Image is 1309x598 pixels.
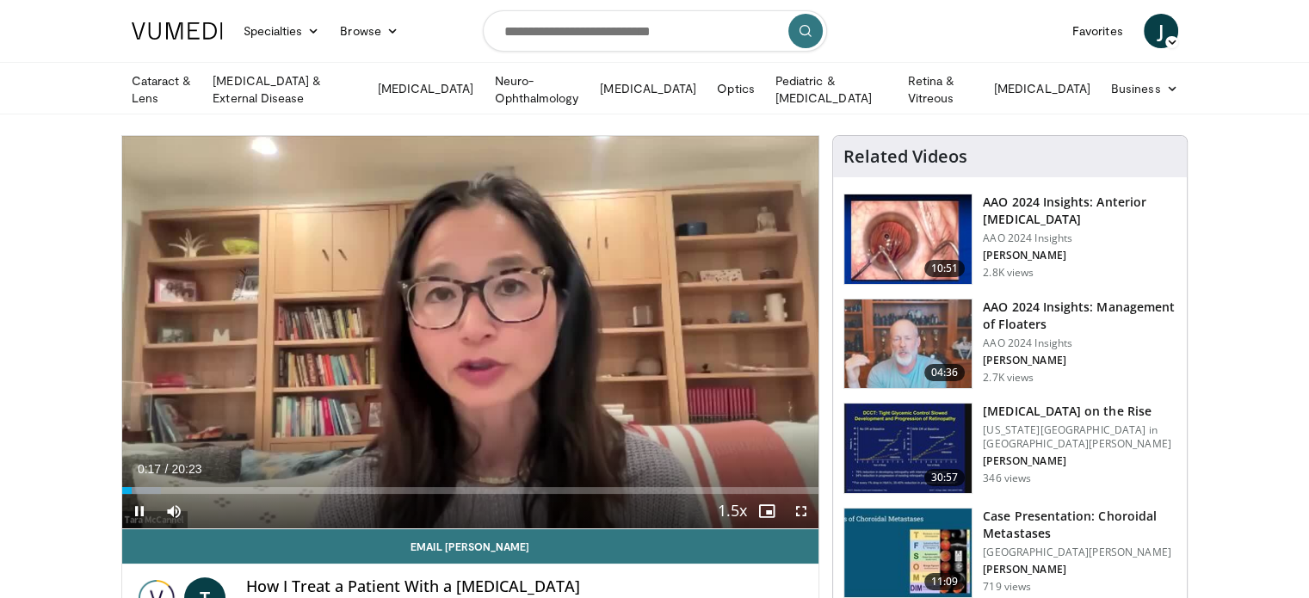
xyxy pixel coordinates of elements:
[132,22,223,40] img: VuMedi Logo
[983,354,1176,367] p: [PERSON_NAME]
[983,249,1176,262] p: [PERSON_NAME]
[122,529,819,564] a: Email [PERSON_NAME]
[844,299,972,389] img: 8e655e61-78ac-4b3e-a4e7-f43113671c25.150x105_q85_crop-smart_upscale.jpg
[843,146,967,167] h4: Related Videos
[1144,14,1178,48] a: J
[983,194,1176,228] h3: AAO 2024 Insights: Anterior [MEDICAL_DATA]
[983,472,1031,485] p: 346 views
[590,71,707,106] a: [MEDICAL_DATA]
[983,299,1176,333] h3: AAO 2024 Insights: Management of Floaters
[983,336,1176,350] p: AAO 2024 Insights
[484,72,590,107] a: Neuro-Ophthalmology
[157,494,191,528] button: Mute
[165,462,169,476] span: /
[202,72,367,107] a: [MEDICAL_DATA] & External Disease
[784,494,818,528] button: Fullscreen
[330,14,409,48] a: Browse
[924,364,966,381] span: 04:36
[924,469,966,486] span: 30:57
[1062,14,1133,48] a: Favorites
[765,72,898,107] a: Pediatric & [MEDICAL_DATA]
[983,266,1034,280] p: 2.8K views
[844,404,972,493] img: 4ce8c11a-29c2-4c44-a801-4e6d49003971.150x105_q85_crop-smart_upscale.jpg
[246,577,806,596] h4: How I Treat a Patient With a [MEDICAL_DATA]
[843,299,1176,390] a: 04:36 AAO 2024 Insights: Management of Floaters AAO 2024 Insights [PERSON_NAME] 2.7K views
[483,10,827,52] input: Search topics, interventions
[1101,71,1189,106] a: Business
[983,371,1034,385] p: 2.7K views
[984,71,1101,106] a: [MEDICAL_DATA]
[122,494,157,528] button: Pause
[843,403,1176,494] a: 30:57 [MEDICAL_DATA] on the Rise [US_STATE][GEOGRAPHIC_DATA] in [GEOGRAPHIC_DATA][PERSON_NAME] [P...
[924,260,966,277] span: 10:51
[983,231,1176,245] p: AAO 2024 Insights
[171,462,201,476] span: 20:23
[233,14,330,48] a: Specialties
[924,573,966,590] span: 11:09
[122,136,819,529] video-js: Video Player
[121,72,203,107] a: Cataract & Lens
[843,194,1176,285] a: 10:51 AAO 2024 Insights: Anterior [MEDICAL_DATA] AAO 2024 Insights [PERSON_NAME] 2.8K views
[983,454,1176,468] p: [PERSON_NAME]
[983,563,1176,576] p: [PERSON_NAME]
[122,487,819,494] div: Progress Bar
[983,423,1176,451] p: [US_STATE][GEOGRAPHIC_DATA] in [GEOGRAPHIC_DATA][PERSON_NAME]
[983,546,1176,559] p: [GEOGRAPHIC_DATA][PERSON_NAME]
[983,403,1176,420] h3: [MEDICAL_DATA] on the Rise
[983,580,1031,594] p: 719 views
[844,194,972,284] img: fd942f01-32bb-45af-b226-b96b538a46e6.150x105_q85_crop-smart_upscale.jpg
[367,71,484,106] a: [MEDICAL_DATA]
[715,494,750,528] button: Playback Rate
[138,462,161,476] span: 0:17
[844,509,972,598] img: 9cedd946-ce28-4f52-ae10-6f6d7f6f31c7.150x105_q85_crop-smart_upscale.jpg
[750,494,784,528] button: Enable picture-in-picture mode
[898,72,984,107] a: Retina & Vitreous
[983,508,1176,542] h3: Case Presentation: Choroidal Metastases
[707,71,764,106] a: Optics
